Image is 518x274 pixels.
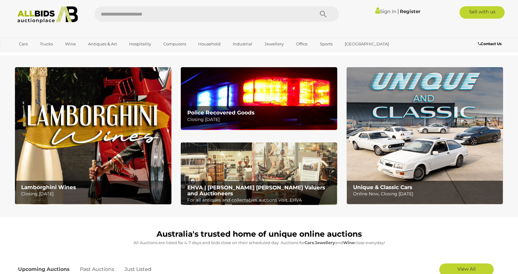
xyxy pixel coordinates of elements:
[400,8,420,14] a: Register
[61,39,80,49] a: Wine
[187,196,334,204] p: For all antiques and collectables auctions visit: EHVA
[15,39,32,49] a: Cars
[125,39,155,49] a: Hospitality
[181,142,337,205] img: EHVA | Evans Hastings Valuers and Auctioneers
[343,240,354,245] strong: Wine
[159,39,190,49] a: Computers
[14,6,82,23] img: Allbids.com.au
[21,190,168,198] p: Closing [DATE]
[478,40,503,47] a: Contact Us
[397,8,399,15] span: |
[341,39,393,49] a: [GEOGRAPHIC_DATA]
[229,39,256,49] a: Industrial
[460,6,505,19] a: Sell with us
[375,8,396,14] a: Sign In
[353,190,500,198] p: Online Now, Closing [DATE]
[181,142,337,205] a: EHVA | Evans Hastings Valuers and Auctioneers EHVA | [PERSON_NAME] [PERSON_NAME] Valuers and Auct...
[36,39,57,49] a: Trucks
[187,116,334,123] p: Closing [DATE]
[194,39,225,49] a: Household
[353,184,412,190] b: Unique & Classic Cars
[305,240,314,245] strong: Cars
[181,67,337,130] img: Police Recovered Goods
[308,6,339,22] button: Search
[18,230,500,239] h1: Australia's trusted home of unique online auctions
[260,39,288,49] a: Jewellery
[347,67,503,204] img: Unique & Classic Cars
[292,39,312,49] a: Office
[15,67,171,204] img: Lamborghini Wines
[347,67,503,204] a: Unique & Classic Cars Unique & Classic Cars Online Now, Closing [DATE]
[18,239,500,246] p: All Auctions are listed for 4-7 days and bids close on their scheduled day. Auctions for , and cl...
[187,109,254,116] b: Police Recovered Goods
[315,240,335,245] strong: Jewellery
[187,184,325,197] b: EHVA | [PERSON_NAME] [PERSON_NAME] Valuers and Auctioneers
[15,67,171,204] a: Lamborghini Wines Lamborghini Wines Closing [DATE]
[84,39,121,49] a: Antiques & Art
[316,39,337,49] a: Sports
[457,266,476,272] span: View All
[181,67,337,130] a: Police Recovered Goods Police Recovered Goods Closing [DATE]
[478,41,502,46] b: Contact Us
[21,184,76,190] b: Lamborghini Wines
